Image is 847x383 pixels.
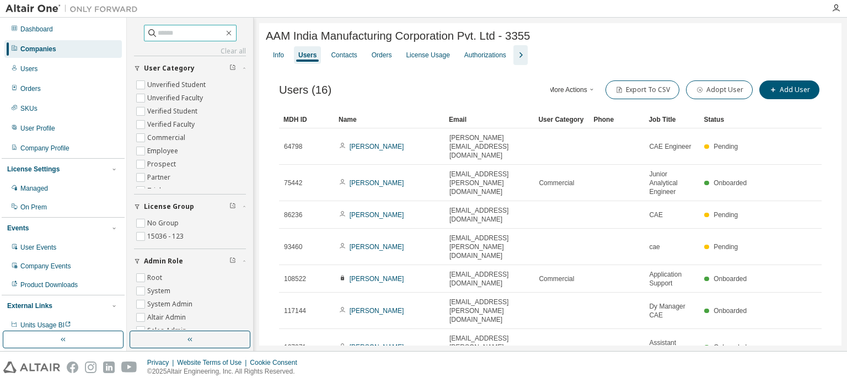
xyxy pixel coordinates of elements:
img: instagram.svg [85,362,97,373]
span: 93460 [284,242,302,251]
span: Onboarded [714,275,747,283]
span: Admin Role [144,257,183,266]
span: Users (16) [279,84,331,96]
span: Pending [714,211,738,219]
label: Root [147,271,164,284]
div: License Usage [406,51,449,60]
span: 127971 [284,343,306,352]
span: 75442 [284,179,302,187]
div: Info [273,51,284,60]
span: 117144 [284,306,306,315]
span: Clear filter [229,257,236,266]
a: [PERSON_NAME] [350,243,404,251]
span: Commercial [539,274,574,283]
label: Verified Faculty [147,118,197,131]
span: Onboarded [714,307,747,315]
div: User Profile [20,124,55,133]
label: Sales Admin [147,324,189,337]
span: User Category [144,64,195,73]
div: Users [20,64,37,73]
label: Altair Admin [147,311,188,324]
div: Name [339,111,440,128]
div: Phone [593,111,640,128]
p: © 2025 Altair Engineering, Inc. All Rights Reserved. [147,367,304,376]
img: Altair One [6,3,143,14]
div: Email [449,111,529,128]
button: Add User [759,80,819,99]
label: Prospect [147,158,178,171]
div: Users [298,51,317,60]
span: 86236 [284,211,302,219]
a: [PERSON_NAME] [350,275,404,283]
div: Companies [20,45,56,53]
button: User Category [134,56,246,80]
label: Unverified Student [147,78,208,91]
span: Junior Analytical Engineer [649,170,694,196]
div: User Category [538,111,585,128]
img: linkedin.svg [103,362,115,373]
a: [PERSON_NAME] [350,179,404,187]
span: 108522 [284,274,306,283]
label: Trial [147,184,163,197]
label: 15036 - 123 [147,230,186,243]
div: Company Events [20,262,71,271]
div: SKUs [20,104,37,113]
div: User Events [20,243,56,252]
label: Unverified Faculty [147,91,205,105]
span: [EMAIL_ADDRESS][DOMAIN_NAME] [449,270,529,288]
div: Orders [20,84,41,93]
div: Authorizations [464,51,506,60]
div: External Links [7,301,52,310]
span: Application Support [649,270,694,288]
span: [PERSON_NAME][EMAIL_ADDRESS][DOMAIN_NAME] [449,133,529,160]
span: Clear filter [229,202,236,211]
div: Status [704,111,750,128]
span: [EMAIL_ADDRESS][DOMAIN_NAME] [449,206,529,224]
img: altair_logo.svg [3,362,60,373]
span: Onboarded [714,179,747,187]
div: Cookie Consent [250,358,303,367]
span: Commercial [539,179,574,187]
span: [EMAIL_ADDRESS][PERSON_NAME][DOMAIN_NAME] [449,170,529,196]
label: System [147,284,173,298]
img: facebook.svg [67,362,78,373]
label: No Group [147,217,181,230]
div: Managed [20,184,48,193]
span: Pending [714,143,738,150]
button: Export To CSV [605,80,679,99]
div: Orders [372,51,392,60]
span: Clear filter [229,64,236,73]
div: Product Downloads [20,280,78,289]
label: Partner [147,171,173,184]
span: Onboarded [714,343,747,351]
span: [EMAIL_ADDRESS][PERSON_NAME][DOMAIN_NAME] [449,298,529,324]
div: Contacts [331,51,357,60]
span: Dy Manager CAE [649,302,694,320]
div: On Prem [20,203,47,212]
img: youtube.svg [121,362,137,373]
div: Dashboard [20,25,53,34]
a: [PERSON_NAME] [350,307,404,315]
label: Commercial [147,131,187,144]
label: Verified Student [147,105,200,118]
label: Employee [147,144,180,158]
div: Events [7,224,29,233]
a: [PERSON_NAME] [350,211,404,219]
button: More Actions [546,80,599,99]
label: System Admin [147,298,195,311]
span: [EMAIL_ADDRESS][PERSON_NAME][DOMAIN_NAME] [449,334,529,360]
div: License Settings [7,165,60,174]
a: [PERSON_NAME] [350,343,404,351]
span: cae [649,242,660,251]
a: Clear all [134,47,246,56]
div: Privacy [147,358,177,367]
span: License Group [144,202,194,211]
span: [EMAIL_ADDRESS][PERSON_NAME][DOMAIN_NAME] [449,234,529,260]
button: License Group [134,195,246,219]
span: AAM India Manufacturing Corporation Pvt. Ltd - 3355 [266,30,530,42]
div: Job Title [648,111,695,128]
span: CAE Engineer [649,142,691,151]
button: Admin Role [134,249,246,273]
div: Website Terms of Use [177,358,250,367]
span: Units Usage BI [20,321,71,329]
